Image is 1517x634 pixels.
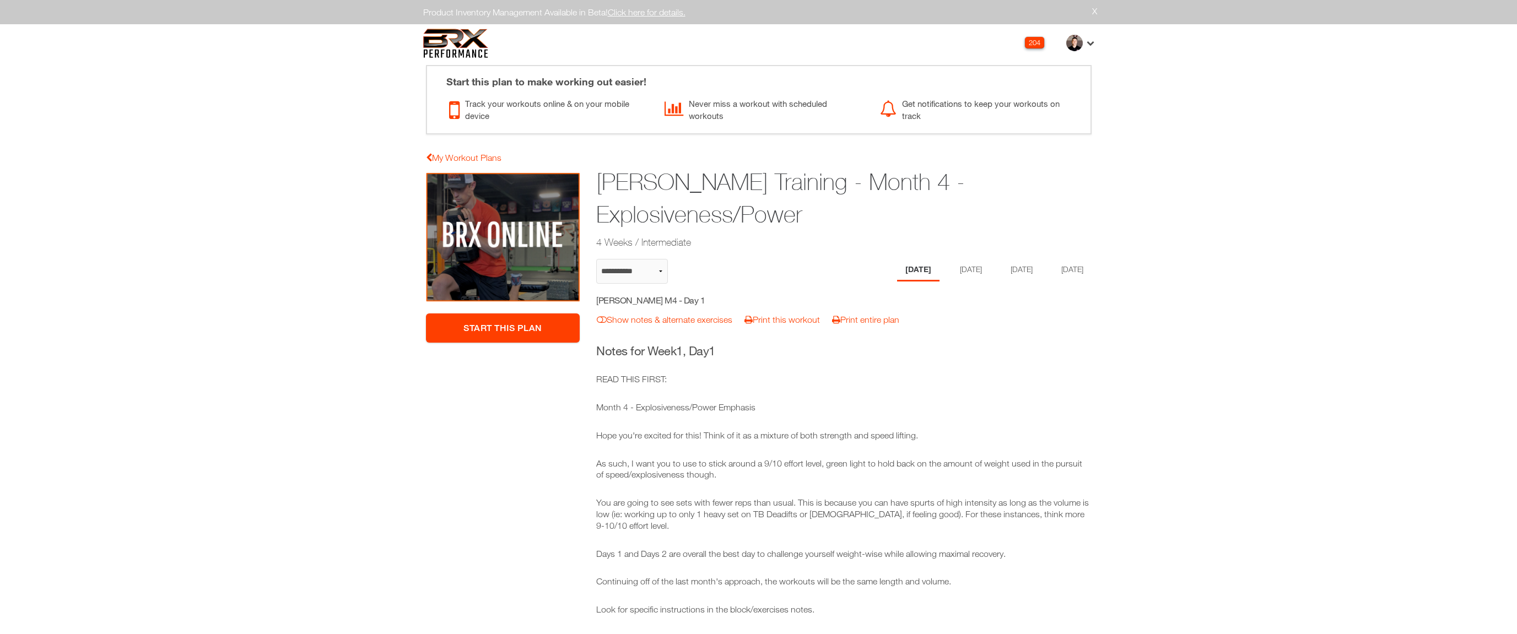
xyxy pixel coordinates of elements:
span: 1 [709,344,715,358]
img: thumb.jpg [1066,35,1083,51]
a: Start This Plan [426,313,580,343]
li: Day 3 [1002,259,1041,281]
img: Aukai Lee Training - Month 4 - Explosiveness/Power [426,172,580,302]
div: Product Inventory Management Available in Beta! [415,6,1103,19]
p: You are going to see sets with fewer reps than usual. This is because you can have spurts of high... [596,497,1092,531]
div: Track your workouts online & on your mobile device [449,95,648,122]
a: Print this workout [744,315,820,324]
li: Day 4 [1053,259,1092,281]
div: Start this plan to make working out easier! [435,66,1082,89]
div: 204 [1025,37,1044,48]
a: Click here for details. [608,7,685,17]
li: Day 2 [952,259,990,281]
p: Look for specific instructions in the block/exercises notes. [596,604,1092,615]
h3: Notes for Week , Day [596,343,1092,360]
span: 1 [676,344,683,358]
div: Get notifications to keep your workouts on track [880,95,1079,122]
li: Day 1 [897,259,940,281]
p: Days 1 and Days 2 are overall the best day to challenge yourself weight-wise while allowing maxim... [596,548,1092,560]
p: READ THIS FIRST: [596,373,1092,385]
a: My Workout Plans [426,153,501,162]
p: Hope you're excited for this! Think of it as a mixture of both strength and speed lifting. [596,430,1092,441]
p: Month 4 - Explosiveness/Power Emphasis [596,402,1092,413]
p: As such, I want you to use to stick around a 9/10 effort level, green light to hold back on the a... [596,458,1092,481]
a: Show notes & alternate exercises [597,315,732,324]
a: Print entire plan [832,315,899,324]
a: X [1092,6,1097,17]
h2: 4 Weeks / Intermediate [596,235,1006,249]
h1: [PERSON_NAME] Training - Month 4 - Explosiveness/Power [596,166,1006,231]
img: 6f7da32581c89ca25d665dc3aae533e4f14fe3ef_original.svg [423,29,489,58]
p: Continuing off of the last month's approach, the workouts will be the same length and volume. [596,576,1092,587]
h5: [PERSON_NAME] M4 - Day 1 [596,294,793,306]
div: Never miss a workout with scheduled workouts [665,95,863,122]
